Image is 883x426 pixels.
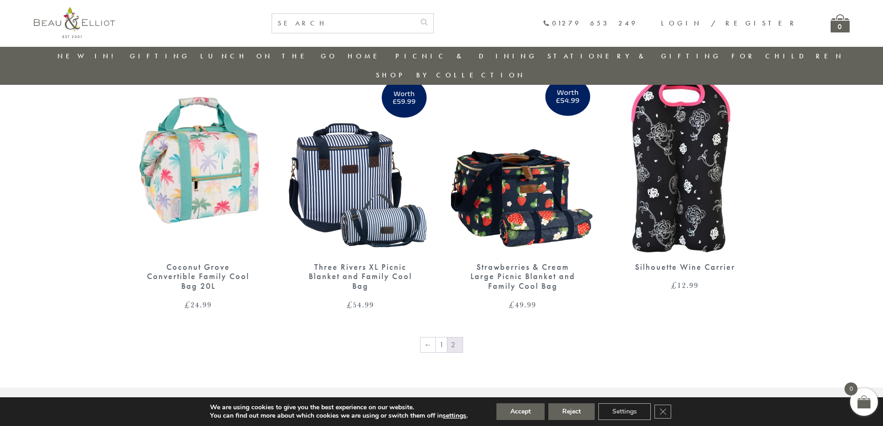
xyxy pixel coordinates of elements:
nav: Product Pagination [127,337,757,355]
a: Three Rivers XL Picnic Blanket and Family Cool Bag Three Rivers XL Picnic Blanket and Family Cool... [289,68,432,309]
a: Picnic & Dining [395,51,537,61]
img: Coconut Grove Convertible Family Cool Bag 20L [127,68,270,253]
a: 0 [831,14,850,32]
span: £ [509,299,515,310]
span: Page 2 [447,337,463,352]
p: We are using cookies to give you the best experience on our website. [210,403,468,412]
a: Coconut Grove Convertible Family Cool Bag 20L Coconut Grove Convertible Family Cool Bag 20L £24.99 [127,68,270,309]
a: 01279 653 249 [543,19,638,27]
img: logo [34,7,115,38]
img: Strawberries & Cream Large Quilted Picnic Blanket and Family Cool Bag [451,68,595,253]
a: Home [348,51,385,61]
bdi: 24.99 [184,299,212,310]
a: Lunch On The Go [200,51,337,61]
a: Login / Register [661,19,798,28]
a: For Children [731,51,844,61]
a: Page 1 [436,337,447,352]
span: £ [671,280,677,291]
bdi: 12.99 [671,280,699,291]
button: Close GDPR Cookie Banner [654,405,671,419]
p: You can find out more about which cookies we are using or switch them off in . [210,412,468,420]
img: Three Rivers XL Picnic Blanket and Family Cool Bag [289,68,432,253]
bdi: 54.99 [347,299,374,310]
a: Gifting [130,51,190,61]
a: ← [420,337,435,352]
button: Reject [548,403,595,420]
div: Coconut Grove Convertible Family Cool Bag 20L [143,262,254,291]
button: Settings [598,403,651,420]
a: Stationery & Gifting [547,51,721,61]
div: Three Rivers XL Picnic Blanket and Family Cool Bag [305,262,416,291]
a: Shop by collection [376,70,526,80]
bdi: 49.99 [509,299,536,310]
div: Silhouette Wine Carrier [629,262,741,272]
span: 0 [845,382,858,395]
img: Silhouette Wine Carrier by Beau and Elliot [613,68,757,253]
a: New in! [57,51,120,61]
span: £ [347,299,353,310]
a: Strawberries & Cream Large Quilted Picnic Blanket and Family Cool Bag Strawberries & Cream Large ... [451,68,595,309]
a: Silhouette Wine Carrier by Beau and Elliot Silhouette Wine Carrier £12.99 [613,68,757,290]
span: £ [184,299,191,310]
input: SEARCH [272,14,415,33]
button: settings [443,412,466,420]
button: Accept [496,403,545,420]
div: Strawberries & Cream Large Picnic Blanket and Family Cool Bag [467,262,578,291]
